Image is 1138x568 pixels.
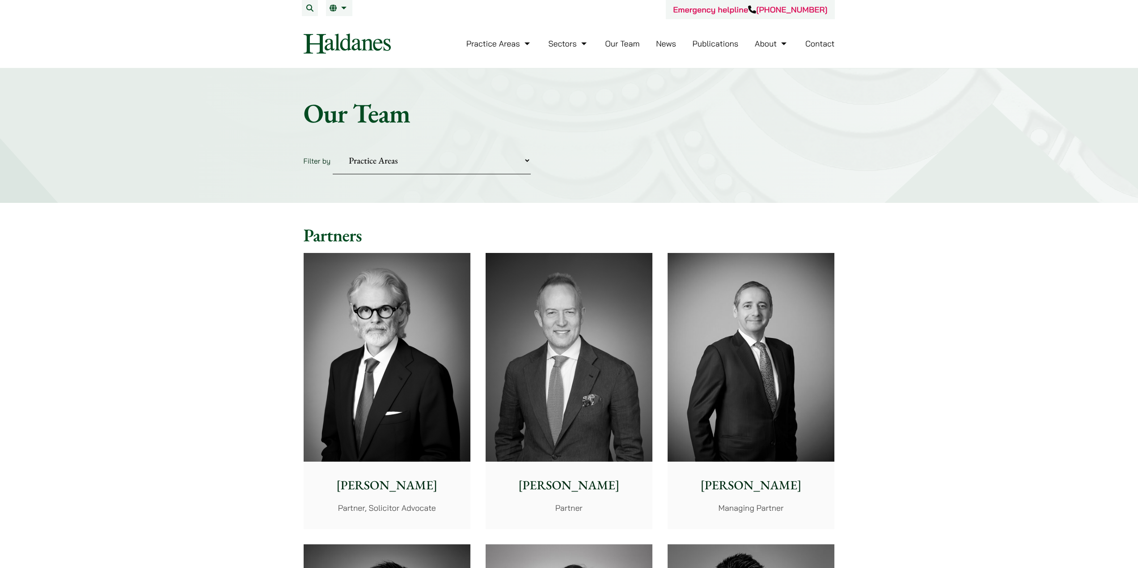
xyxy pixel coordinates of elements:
p: Managing Partner [675,502,827,514]
p: Partner, Solicitor Advocate [311,502,463,514]
h2: Partners [304,224,835,246]
a: News [656,38,676,49]
label: Filter by [304,156,331,165]
a: Publications [693,38,739,49]
a: [PERSON_NAME] Partner [486,253,652,529]
a: [PERSON_NAME] Partner, Solicitor Advocate [304,253,470,529]
a: [PERSON_NAME] Managing Partner [668,253,834,529]
p: Partner [493,502,645,514]
p: [PERSON_NAME] [311,476,463,495]
p: [PERSON_NAME] [493,476,645,495]
a: Practice Areas [466,38,532,49]
p: [PERSON_NAME] [675,476,827,495]
a: Emergency helpline[PHONE_NUMBER] [673,4,827,15]
h1: Our Team [304,97,835,129]
img: Logo of Haldanes [304,34,391,54]
a: About [755,38,789,49]
a: Sectors [548,38,588,49]
a: Our Team [605,38,639,49]
a: Contact [805,38,835,49]
a: EN [330,4,349,12]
